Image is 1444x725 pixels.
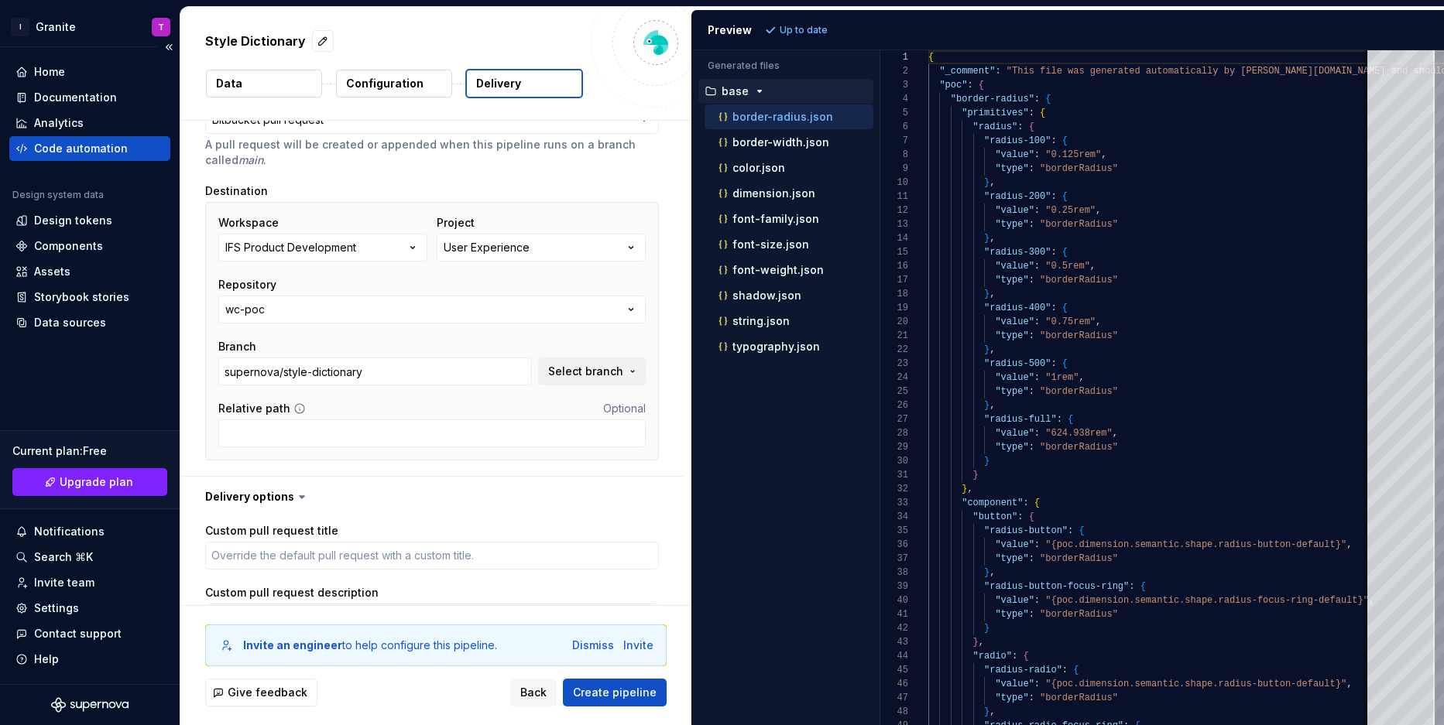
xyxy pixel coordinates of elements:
span: : [1062,665,1068,675]
span: "radius-400" [984,303,1051,313]
span: { [928,52,934,63]
span: , [990,289,995,299]
div: 11 [880,190,908,203]
span: "0.25rem" [1045,205,1096,216]
span: , [1346,679,1352,689]
label: Workspace [218,215,279,231]
a: Invite team [9,570,170,595]
span: : [1028,275,1034,286]
span: "border-radius" [951,94,1034,104]
div: 18 [880,287,908,301]
div: 44 [880,649,908,663]
span: "radius-radio" [984,665,1062,675]
span: : [995,66,1000,77]
button: dimension.json [705,185,873,202]
p: Style Dictionary [205,32,306,50]
span: : [1034,261,1040,272]
div: User Experience [444,240,530,255]
span: } [984,400,990,411]
div: 17 [880,273,908,287]
div: Home [34,64,65,80]
div: Design tokens [34,213,112,228]
span: lt}" [1324,539,1346,550]
span: : [1028,693,1034,703]
div: wc-poc [225,302,265,317]
span: : [1017,121,1023,132]
span: { [1062,247,1068,258]
div: Storybook stories [34,289,129,305]
div: Granite [36,19,76,35]
div: 21 [880,329,908,343]
span: "radius" [972,121,1017,132]
button: border-width.json [705,134,873,151]
p: font-size.json [732,238,809,251]
p: Generated files [708,60,864,72]
div: 19 [880,301,908,315]
span: "button" [972,511,1017,522]
span: "value" [995,372,1034,383]
a: Assets [9,259,170,284]
div: Data sources [34,315,106,330]
div: Dismiss [572,638,614,653]
span: : [1129,581,1134,592]
div: 28 [880,426,908,440]
p: Configuration [346,76,424,91]
div: 37 [880,552,908,566]
span: "primitives" [962,108,1028,118]
span: "radius-full" [984,414,1057,425]
button: Configuration [336,70,452,97]
span: : [967,80,972,91]
div: Settings [34,600,79,616]
div: 42 [880,621,908,635]
button: typography.json [705,338,873,355]
span: "borderRadius" [1040,693,1118,703]
div: Help [34,651,59,667]
span: "value" [995,205,1034,216]
span: { [1045,94,1051,104]
div: 30 [880,454,908,468]
span: "radius-button-focus-ring" [984,581,1129,592]
div: Notifications [34,524,105,539]
span: : [1028,108,1034,118]
span: "value" [995,149,1034,160]
span: "value" [995,595,1034,606]
span: "{poc.dimension.semantic.shape.radius-focus-ring-d [1045,595,1324,606]
span: : [1034,539,1040,550]
span: "0.125rem" [1045,149,1101,160]
span: , [967,484,972,494]
span: { [1062,358,1068,369]
div: 34 [880,510,908,524]
label: Destination [205,183,268,199]
div: 4 [880,92,908,106]
span: "type" [995,386,1028,397]
a: Components [9,234,170,258]
span: : [1028,553,1034,564]
a: Code automation [9,136,170,161]
button: Collapse sidebar [158,36,180,58]
span: : [1056,414,1062,425]
button: IGraniteT [3,10,177,43]
span: "type" [995,609,1028,620]
div: 12 [880,203,908,217]
span: "radius-300" [984,247,1051,258]
span: "{poc.dimension.semantic.shape.radius-button-defau [1045,539,1324,550]
button: Notifications [9,519,170,544]
button: Help [9,647,170,672]
div: 31 [880,468,908,482]
span: Optional [603,402,646,415]
span: "{poc.dimension.semantic.shape.radius-button-defau [1045,679,1324,689]
label: Relative path [218,401,290,416]
svg: Supernova Logo [51,697,129,713]
span: { [1028,511,1034,522]
div: Search ⌘K [34,549,93,565]
div: 2 [880,64,908,78]
span: } [984,623,990,634]
button: Delivery [465,69,583,98]
p: font-family.json [732,213,819,225]
input: Enter a branch name or select a branch [218,357,532,385]
div: 1 [880,50,908,64]
span: "value" [995,539,1034,550]
p: border-width.json [732,136,829,149]
div: IFS Product Development [225,240,356,255]
p: string.json [732,315,790,327]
